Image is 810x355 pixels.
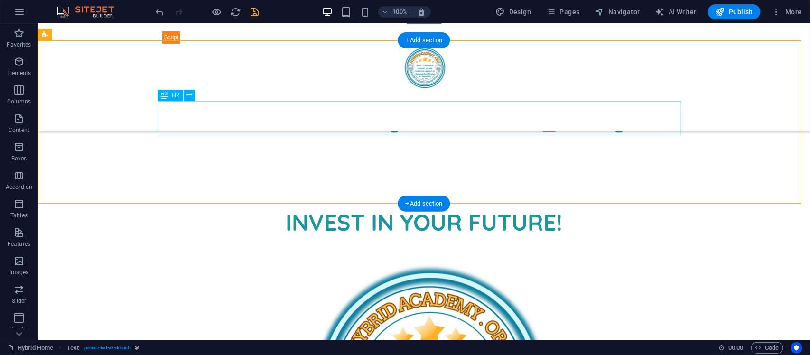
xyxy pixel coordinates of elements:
p: Columns [7,98,31,105]
span: Code [755,342,779,354]
button: undo [154,6,166,18]
button: save [249,6,261,18]
span: Navigator [595,7,640,17]
button: Usercentrics [791,342,802,354]
h6: Session time [718,342,744,354]
span: Pages [546,7,579,17]
i: On resize automatically adjust zoom level to fit chosen device. [417,8,426,16]
i: Save (Ctrl+S) [250,7,261,18]
button: More [768,4,806,19]
button: AI Writer [652,4,700,19]
p: Content [9,126,29,134]
i: This element is a customizable preset [135,345,139,350]
p: Boxes [11,155,27,162]
span: Click to select. Double-click to edit [67,342,79,354]
img: Editor Logo [55,6,126,18]
span: More [772,7,802,17]
p: Features [8,240,30,248]
span: . preset-text-v2-default [83,342,131,354]
button: Code [751,342,783,354]
p: Slider [12,297,27,305]
a: Click to cancel selection. Double-click to open Pages [8,342,53,354]
p: Accordion [6,183,32,191]
p: Favorites [7,41,31,48]
button: 100% [378,6,412,18]
h6: 100% [392,6,408,18]
span: H2 [172,93,179,98]
button: Pages [542,4,583,19]
p: Images [9,269,29,276]
span: Design [496,7,531,17]
button: reload [230,6,242,18]
p: Elements [7,69,31,77]
i: Undo: Delete elements (Ctrl+Z) [155,7,166,18]
button: Navigator [591,4,644,19]
button: Design [492,4,535,19]
p: Header [9,326,28,333]
span: 00 00 [728,342,743,354]
div: + Add section [398,32,450,48]
span: : [735,344,736,351]
span: Publish [716,7,753,17]
div: + Add section [398,196,450,212]
i: Reload page [231,7,242,18]
span: AI Writer [655,7,697,17]
button: Click here to leave preview mode and continue editing [211,6,223,18]
button: Publish [708,4,761,19]
p: Tables [10,212,28,219]
nav: breadcrumb [67,342,139,354]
